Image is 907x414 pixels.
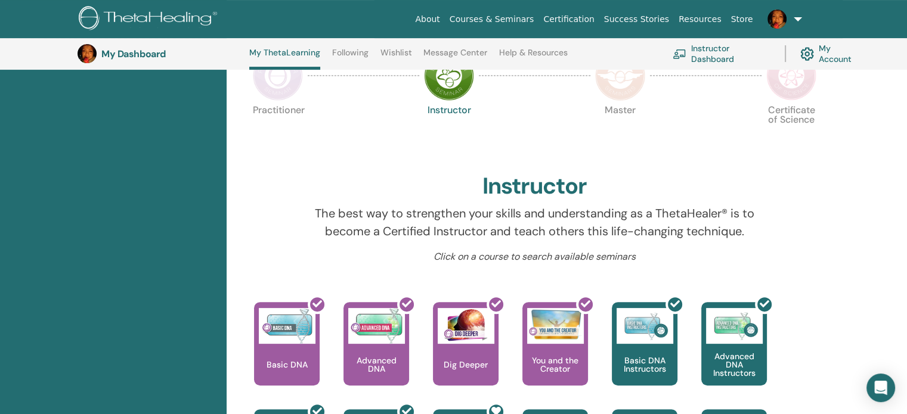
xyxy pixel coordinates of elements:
[445,8,539,30] a: Courses & Seminars
[259,308,315,344] img: Basic DNA
[298,204,772,240] p: The best way to strengthen your skills and understanding as a ThetaHealer® is to become a Certifi...
[433,302,499,409] a: Dig Deeper Dig Deeper
[522,356,588,373] p: You and the Creator
[767,10,787,29] img: default.jpg
[423,48,487,67] a: Message Center
[424,51,474,101] img: Instructor
[79,6,221,33] img: logo.png
[439,360,493,369] p: Dig Deeper
[254,302,320,409] a: Basic DNA Basic DNA
[253,51,303,101] img: Practitioner
[499,48,568,67] a: Help & Resources
[482,173,587,200] h2: Instructor
[726,8,758,30] a: Store
[800,44,814,64] img: cog.svg
[599,8,674,30] a: Success Stories
[701,352,767,377] p: Advanced DNA Instructors
[800,41,863,67] a: My Account
[78,44,97,63] img: default.jpg
[595,51,645,101] img: Master
[424,105,474,155] p: Instructor
[538,8,599,30] a: Certification
[766,105,816,155] p: Certificate of Science
[343,302,409,409] a: Advanced DNA Advanced DNA
[332,48,369,67] a: Following
[527,308,584,341] img: You and the Creator
[348,308,405,344] img: Advanced DNA
[673,41,770,67] a: Instructor Dashboard
[298,250,772,264] p: Click on a course to search available seminars
[380,48,412,67] a: Wishlist
[595,105,645,155] p: Master
[701,302,767,409] a: Advanced DNA Instructors Advanced DNA Instructors
[101,48,221,60] h3: My Dashboard
[249,48,320,70] a: My ThetaLearning
[612,302,677,409] a: Basic DNA Instructors Basic DNA Instructors
[673,49,686,59] img: chalkboard-teacher.svg
[617,308,673,344] img: Basic DNA Instructors
[766,51,816,101] img: Certificate of Science
[253,105,303,155] p: Practitioner
[410,8,444,30] a: About
[612,356,677,373] p: Basic DNA Instructors
[674,8,726,30] a: Resources
[343,356,409,373] p: Advanced DNA
[706,308,763,344] img: Advanced DNA Instructors
[438,308,494,344] img: Dig Deeper
[522,302,588,409] a: You and the Creator You and the Creator
[866,373,895,402] div: Open Intercom Messenger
